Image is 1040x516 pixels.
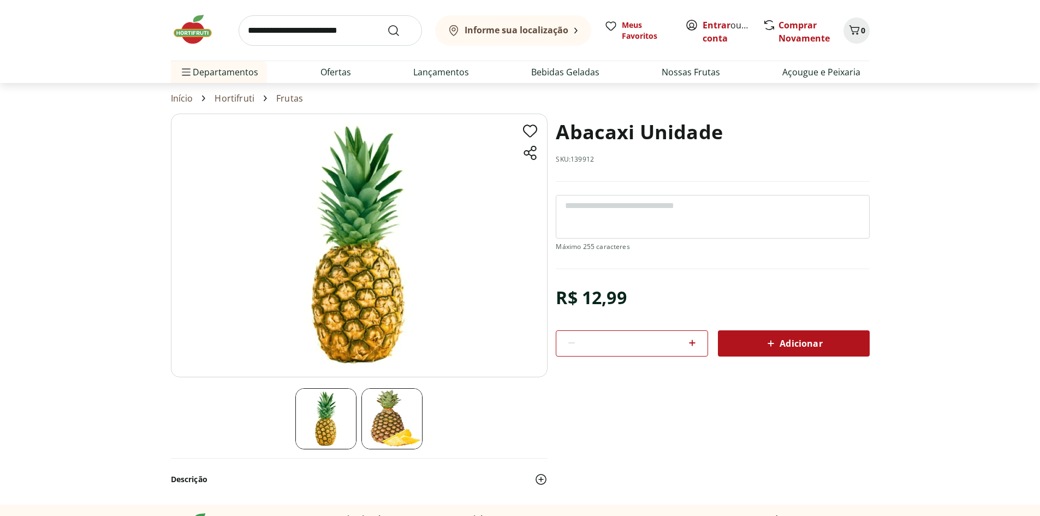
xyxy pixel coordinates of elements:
[556,114,722,151] h1: Abacaxi Unidade
[718,330,870,357] button: Adicionar
[387,24,413,37] button: Submit Search
[171,13,225,46] img: Hortifruti
[662,66,720,79] a: Nossas Frutas
[239,15,422,46] input: search
[782,66,860,79] a: Açougue e Peixaria
[361,388,423,449] img: Segunda foto Abacaxi Unidade
[215,93,254,103] a: Hortifruti
[778,19,830,44] a: Comprar Novamente
[531,66,599,79] a: Bebidas Geladas
[171,114,548,377] img: Abacaxi Unidade
[604,20,672,41] a: Meus Favoritos
[861,25,865,35] span: 0
[180,59,193,85] button: Menu
[556,282,626,313] div: R$ 12,99
[413,66,469,79] a: Lançamentos
[703,19,730,31] a: Entrar
[180,59,258,85] span: Departamentos
[320,66,351,79] a: Ofertas
[171,93,193,103] a: Início
[171,467,548,491] button: Descrição
[276,93,303,103] a: Frutas
[764,337,822,350] span: Adicionar
[703,19,763,44] a: Criar conta
[843,17,870,44] button: Carrinho
[295,388,356,449] img: Abacaxi Unidade
[622,20,672,41] span: Meus Favoritos
[556,155,594,164] p: SKU: 139912
[703,19,751,45] span: ou
[465,24,568,36] b: Informe sua localização
[435,15,591,46] button: Informe sua localização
